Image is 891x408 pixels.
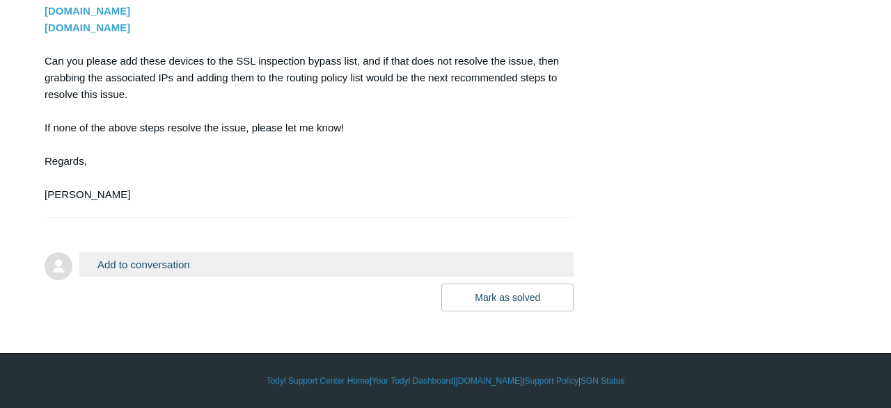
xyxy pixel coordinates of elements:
[581,375,624,387] a: SGN Status
[45,5,130,17] a: [DOMAIN_NAME]
[372,375,453,387] a: Your Todyl Dashboard
[525,375,578,387] a: Support Policy
[45,22,130,33] a: [DOMAIN_NAME]
[441,284,574,311] button: Mark as solved
[79,252,574,277] button: Add to conversation
[267,375,370,387] a: Todyl Support Center Home
[455,375,522,387] a: [DOMAIN_NAME]
[45,375,846,387] div: | | | |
